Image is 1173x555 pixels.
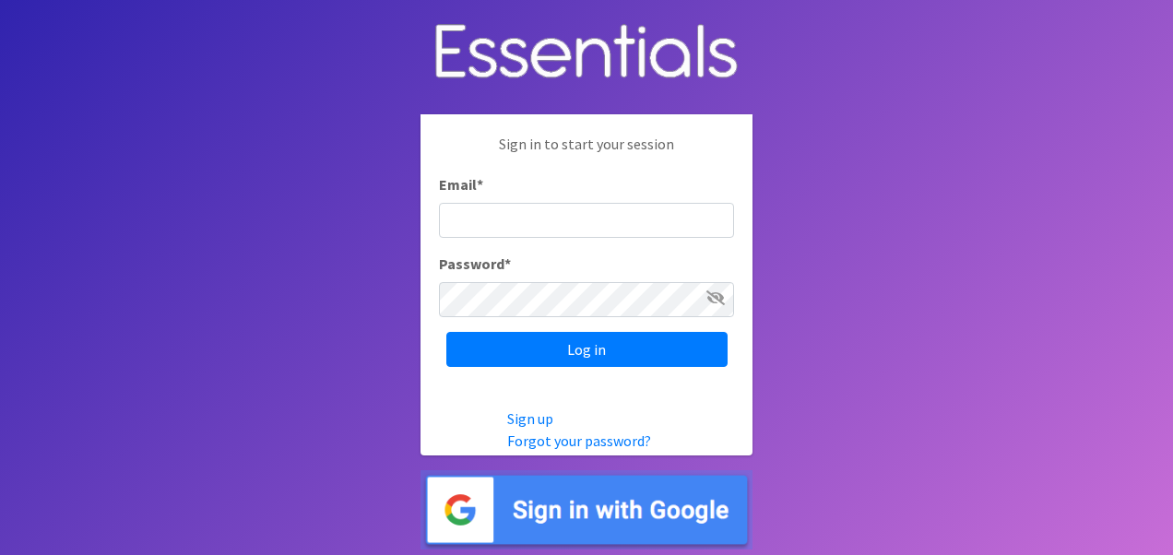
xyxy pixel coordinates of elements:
label: Email [439,173,483,195]
a: Forgot your password? [507,431,651,450]
input: Log in [446,332,728,367]
label: Password [439,253,511,275]
abbr: required [504,254,511,273]
p: Sign in to start your session [439,133,734,173]
a: Sign up [507,409,553,428]
img: Human Essentials [421,6,752,100]
abbr: required [477,175,483,194]
img: Sign in with Google [421,470,752,550]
